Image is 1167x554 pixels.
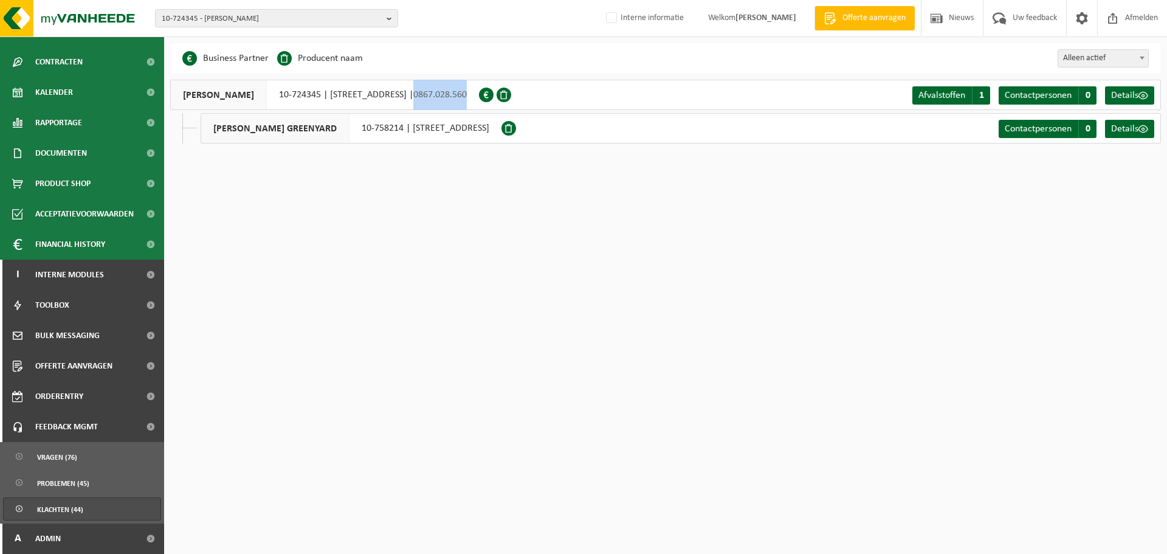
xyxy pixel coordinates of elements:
li: Business Partner [182,49,269,68]
span: Admin [35,524,61,554]
span: [PERSON_NAME] [171,80,267,109]
span: Alleen actief [1058,49,1149,68]
span: Problemen (45) [37,472,89,495]
a: Details [1105,120,1154,138]
span: 1 [972,86,990,105]
span: Kalender [35,77,73,108]
button: 10-724345 - [PERSON_NAME] [155,9,398,27]
span: Offerte aanvragen [839,12,909,24]
a: Contactpersonen 0 [999,120,1096,138]
a: Afvalstoffen 1 [912,86,990,105]
span: Feedback MGMT [35,412,98,442]
span: Documenten [35,138,87,168]
span: Rapportage [35,108,82,138]
span: 0 [1078,86,1096,105]
span: 0867.028.560 [413,90,467,100]
span: Contactpersonen [1005,124,1072,134]
span: Details [1111,91,1138,100]
span: Alleen actief [1058,50,1148,67]
a: Klachten (44) [3,497,161,521]
strong: [PERSON_NAME] [735,13,796,23]
span: Acceptatievoorwaarden [35,199,134,229]
span: I [12,260,23,290]
a: Details [1105,86,1154,105]
span: Financial History [35,229,105,260]
span: Afvalstoffen [918,91,965,100]
span: Product Shop [35,168,91,199]
span: A [12,524,23,554]
span: Bulk Messaging [35,320,100,351]
span: Details [1111,124,1138,134]
span: Offerte aanvragen [35,351,112,381]
span: Klachten (44) [37,498,83,521]
label: Interne informatie [604,9,684,27]
a: Vragen (76) [3,445,161,468]
div: 10-758214 | [STREET_ADDRESS] [201,113,501,144]
a: Contactpersonen 0 [999,86,1096,105]
li: Producent naam [277,49,363,68]
a: Offerte aanvragen [814,6,915,30]
span: Toolbox [35,290,69,320]
span: Orderentry Goedkeuring [35,381,137,412]
span: Interne modules [35,260,104,290]
a: Problemen (45) [3,471,161,494]
span: 10-724345 - [PERSON_NAME] [162,10,382,28]
div: 10-724345 | [STREET_ADDRESS] | [170,80,479,110]
span: 0 [1078,120,1096,138]
span: [PERSON_NAME] GREENYARD [201,114,349,143]
span: Contactpersonen [1005,91,1072,100]
span: Contracten [35,47,83,77]
span: Vragen (76) [37,446,77,469]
